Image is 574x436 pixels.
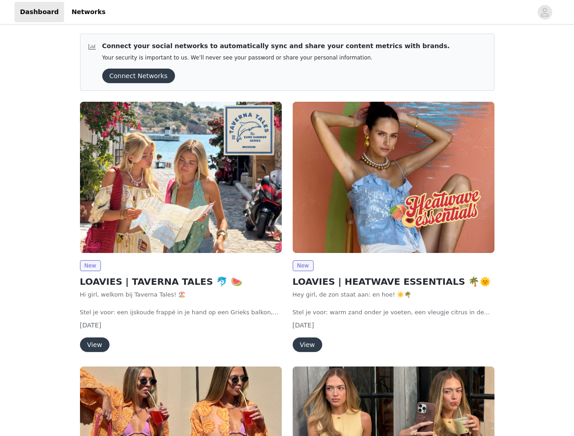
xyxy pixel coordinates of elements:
div: avatar [540,5,549,20]
span: New [80,260,101,271]
p: Hi girl, welkom bij Taverna Tales! 🏖️ [80,290,282,299]
img: LOAVIES [80,102,282,253]
a: View [80,342,110,348]
a: Dashboard [15,2,64,22]
p: Connect your social networks to automatically sync and share your content metrics with brands. [102,41,450,51]
span: New [293,260,314,271]
p: Hey girl, de zon staat aan: en hoe! ☀️🌴 [293,290,494,299]
p: Your security is important to us. We’ll never see your password or share your personal information. [102,54,450,61]
p: Stel je voor: warm zand onder je voeten, een vleugje citrus in de lucht en dat gouden licht dat b... [293,308,494,317]
button: View [293,337,322,352]
button: Connect Networks [102,69,175,83]
h2: LOAVIES | TAVERNA TALES 🐬 🍉 [80,275,282,288]
a: View [293,342,322,348]
button: View [80,337,110,352]
span: [DATE] [293,322,314,329]
a: Networks [66,2,111,22]
span: [DATE] [80,322,101,329]
p: Stel je voor: een ijskoude frappé in je hand op een Grieks balkon, een zacht briesje dat door het... [80,308,282,317]
h2: LOAVIES | HEATWAVE ESSENTIALS 🌴🌞 [293,275,494,288]
img: LOAVIES [293,102,494,253]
